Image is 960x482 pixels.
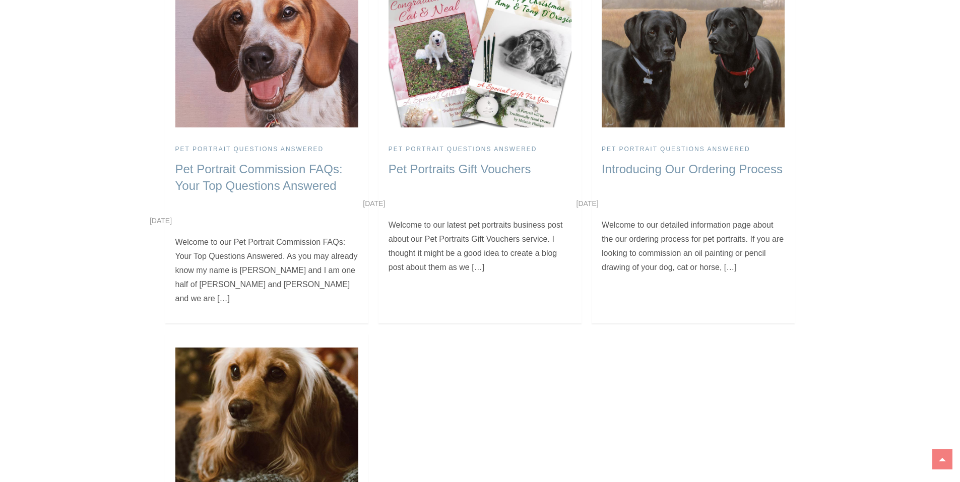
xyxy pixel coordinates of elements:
[175,146,324,154] a: Pet Portrait Questions Answered
[363,199,385,208] a: [DATE]
[389,162,531,176] a: Pet Portraits Gift Vouchers
[602,162,783,176] a: Introducing Our Ordering Process
[389,218,571,274] p: Welcome to our latest pet portraits business post about our Pet Portraits Gift Vouchers service. ...
[602,218,785,274] p: Welcome to our detailed information page about the our ordering process for pet portraits. If you...
[577,199,599,208] a: [DATE]
[175,235,358,306] p: Welcome to our Pet Portrait Commission FAQs: Your Top Questions Answered. As you may already know...
[602,146,750,154] a: Pet Portrait Questions Answered
[150,217,172,225] a: [DATE]
[175,162,343,193] a: Pet Portrait Commission FAQs: Your Top Questions Answered
[389,146,537,154] a: Pet Portrait Questions Answered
